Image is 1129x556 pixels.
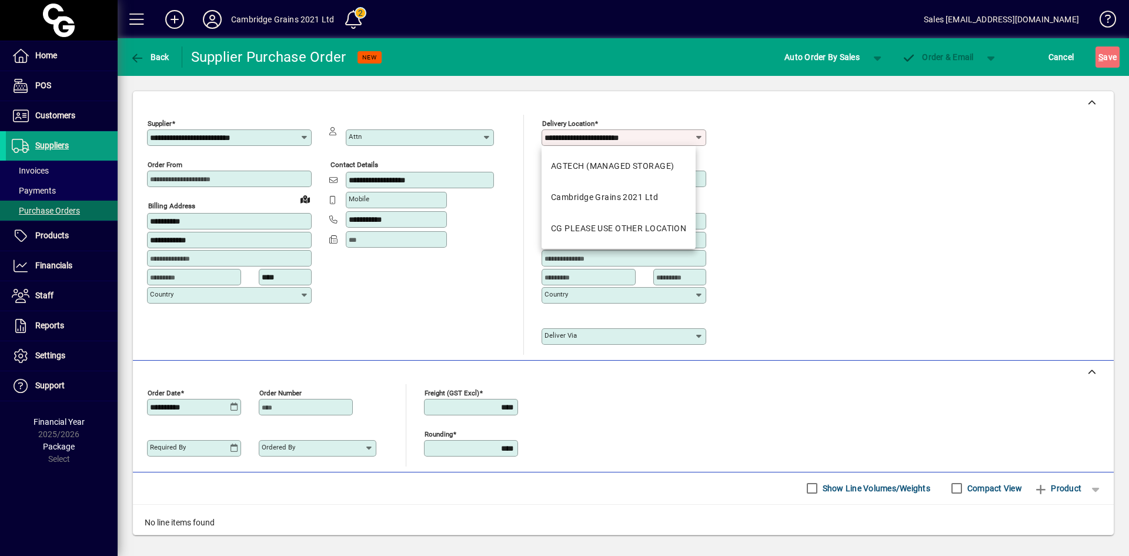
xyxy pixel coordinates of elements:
button: Auto Order By Sales [779,46,866,68]
mat-label: Rounding [425,430,453,438]
span: Reports [35,321,64,330]
mat-label: Freight (GST excl) [425,388,479,397]
mat-label: Supplier [148,119,172,128]
app-page-header-button: Back [118,46,182,68]
span: Financial Year [34,417,85,427]
mat-label: Deliver via [545,331,577,339]
label: Compact View [965,482,1022,494]
button: Cancel [1046,46,1077,68]
span: Support [35,381,65,390]
mat-label: Attn [349,132,362,141]
span: ave [1098,48,1117,66]
button: Back [127,46,172,68]
span: Products [35,231,69,240]
button: Product [1028,478,1087,499]
span: Cancel [1048,48,1074,66]
button: Save [1095,46,1120,68]
span: Payments [12,186,56,195]
span: Invoices [12,166,49,175]
mat-label: Delivery Location [542,119,594,128]
mat-label: Required by [150,443,186,451]
span: Staff [35,291,54,300]
mat-option: Cambridge Grains 2021 Ltd [542,182,696,213]
a: Settings [6,341,118,371]
div: Cambridge Grains 2021 Ltd [231,10,334,29]
span: Purchase Orders [12,206,80,215]
a: Invoices [6,161,118,181]
mat-label: Order date [148,388,181,397]
mat-label: Country [545,290,568,298]
span: Home [35,51,57,60]
a: Purchase Orders [6,201,118,221]
a: Support [6,371,118,401]
mat-option: AGTECH (MANAGED STORAGE) [542,151,696,182]
span: Customers [35,111,75,120]
mat-label: Mobile [349,195,369,203]
a: Home [6,41,118,71]
a: Financials [6,251,118,281]
a: Knowledge Base [1091,2,1114,41]
a: Reports [6,311,118,341]
span: Back [130,52,169,62]
div: CG PLEASE USE OTHER LOCATION [551,222,686,235]
mat-label: Country [150,290,173,298]
div: Supplier Purchase Order [191,48,346,66]
label: Show Line Volumes/Weights [820,482,930,494]
div: Cambridge Grains 2021 Ltd [551,191,658,204]
a: Customers [6,101,118,131]
div: No line items found [133,505,1114,541]
mat-option: CG PLEASE USE OTHER LOCATION [542,213,696,244]
span: Product [1034,479,1081,498]
a: Payments [6,181,118,201]
mat-label: Order number [259,388,302,397]
mat-label: Ordered by [262,443,295,451]
span: Order & Email [902,52,974,62]
span: POS [35,81,51,90]
a: Staff [6,281,118,311]
mat-label: Order from [148,161,182,169]
span: Settings [35,351,65,360]
span: Suppliers [35,141,69,150]
button: Profile [193,9,231,30]
button: Order & Email [896,46,980,68]
div: AGTECH (MANAGED STORAGE) [551,160,674,172]
a: Products [6,221,118,251]
a: View on map [296,189,315,208]
div: Sales [EMAIL_ADDRESS][DOMAIN_NAME] [924,10,1079,29]
span: Auto Order By Sales [784,48,860,66]
span: S [1098,52,1103,62]
span: Package [43,442,75,451]
a: POS [6,71,118,101]
span: Financials [35,261,72,270]
span: NEW [362,54,377,61]
button: Add [156,9,193,30]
